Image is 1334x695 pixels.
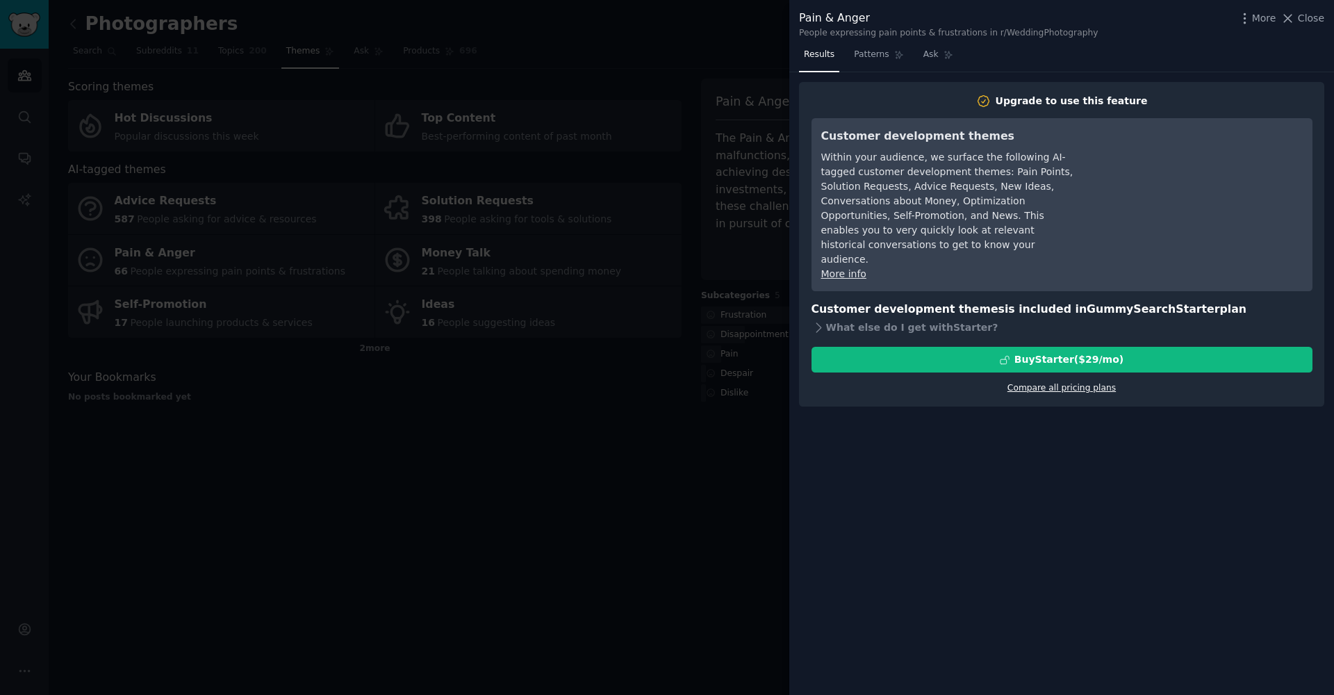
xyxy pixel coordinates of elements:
a: Ask [919,44,958,72]
span: More [1252,11,1276,26]
a: Patterns [849,44,908,72]
span: Patterns [854,49,889,61]
span: Ask [923,49,939,61]
h3: Customer development themes [821,128,1075,145]
a: More info [821,268,866,279]
div: Buy Starter ($ 29 /mo ) [1014,352,1123,367]
span: GummySearch Starter [1087,302,1219,316]
button: More [1237,11,1276,26]
span: Close [1298,11,1324,26]
h3: Customer development themes is included in plan [812,301,1312,318]
div: Within your audience, we surface the following AI-tagged customer development themes: Pain Points... [821,150,1075,267]
div: People expressing pain points & frustrations in r/WeddingPhotography [799,27,1098,40]
button: Close [1281,11,1324,26]
button: BuyStarter($29/mo) [812,347,1312,373]
span: Results [804,49,834,61]
div: Upgrade to use this feature [996,94,1148,108]
a: Compare all pricing plans [1007,383,1116,393]
iframe: YouTube video player [1094,128,1303,232]
a: Results [799,44,839,72]
div: What else do I get with Starter ? [812,318,1312,337]
div: Pain & Anger [799,10,1098,27]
